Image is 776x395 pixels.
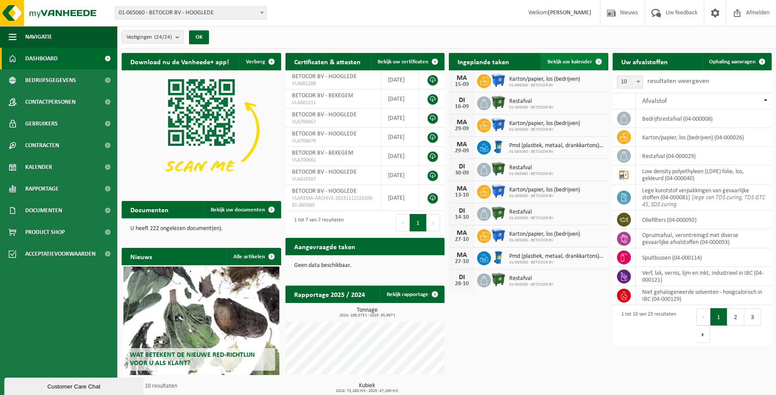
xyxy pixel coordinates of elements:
span: Gebruikers [25,113,58,135]
div: 30-09 [453,170,471,176]
a: Wat betekent de nieuwe RED-richtlijn voor u als klant? [123,267,279,375]
span: Karton/papier, los (bedrijven) [509,76,580,83]
button: 3 [744,308,761,326]
img: WB-1100-HPE-BE-01 [491,117,506,132]
td: [DATE] [381,89,419,109]
div: MA [453,185,471,192]
button: 2 [727,308,744,326]
div: MA [453,252,471,259]
button: OK [189,30,209,44]
span: 01-065060 - BETOCOR BV - HOOGLEDE [115,7,266,19]
button: Previous [696,308,710,326]
span: 01-065060 - BETOCOR BV [509,127,580,132]
div: 15-09 [453,82,471,88]
count: (24/24) [154,34,172,40]
h3: Kubiek [290,383,445,393]
td: oliefilters (04-000092) [636,211,772,229]
span: VLA700661 [292,157,375,164]
span: VLA706667 [292,118,375,125]
td: [DATE] [381,166,419,185]
iframe: chat widget [4,376,145,395]
td: spuitbussen (04-000114) [636,248,772,267]
i: lege van TDS curing, TDS GTC 45, SDS curing [642,194,765,208]
div: 1 tot 7 van 7 resultaten [290,213,344,232]
span: BETOCOR BV - HOOGLEDE [292,169,357,175]
span: Vestigingen [126,31,172,44]
button: 1 [410,214,427,231]
div: 14-10 [453,214,471,221]
div: MA [453,230,471,237]
span: 01-065060 - BETOCOR BV [509,260,604,265]
label: resultaten weergeven [647,78,709,85]
span: 01-065060 - BETOCOR BV [509,149,604,155]
td: [DATE] [381,185,419,211]
button: 1 [710,308,727,326]
h2: Documenten [122,201,177,218]
span: BETOCOR BV - HOOGLEDE [292,131,357,137]
h3: Tonnage [290,307,445,318]
img: WB-1100-HPE-GN-01 [491,161,506,176]
td: bedrijfsrestafval (04-000008) [636,109,772,128]
div: 16-09 [453,104,471,110]
div: DI [453,274,471,281]
span: Karton/papier, los (bedrijven) [509,120,580,127]
div: 29-09 [453,148,471,154]
span: Karton/papier, los (bedrijven) [509,231,580,238]
td: [DATE] [381,70,419,89]
span: BETOCOR BV - HOOGLEDE [292,188,357,194]
a: Bekijk uw documenten [204,201,280,218]
img: WB-1100-HPE-GN-01 [491,272,506,287]
span: Pmd (plastiek, metaal, drankkartons) (bedrijven) [509,253,604,260]
span: 01-065060 - BETOCOR BV - HOOGLEDE [115,7,267,20]
span: 10 [617,76,643,89]
span: VLA001211 [292,99,375,106]
td: opruimafval, verontreinigd met diverse gevaarlijke afvalstoffen (04-000093) [636,229,772,248]
td: [DATE] [381,147,419,166]
span: Pmd (plastiek, metaal, drankkartons) (bedrijven) [509,142,604,149]
span: VLA614507 [292,176,375,183]
span: BETOCOR BV - HOOGLEDE [292,73,357,80]
div: 13-10 [453,192,471,198]
a: Alle artikelen [226,248,280,265]
td: niet gehalogeneerde solventen - hoogcalorisch in IBC (04-000129) [636,286,772,305]
div: 29-09 [453,126,471,132]
img: WB-1100-HPE-BE-01 [491,228,506,243]
img: WB-1100-HPE-GN-01 [491,206,506,221]
button: Verberg [239,53,280,70]
span: 2024: 73,280 m3 - 2025: 47,260 m3 [290,389,445,393]
td: [DATE] [381,109,419,128]
span: Wat betekent de nieuwe RED-richtlijn voor u als klant? [130,352,255,367]
td: [DATE] [381,128,419,147]
button: Previous [396,214,410,231]
span: Bekijk uw certificaten [378,59,428,65]
h2: Certificaten & attesten [285,53,369,70]
span: Acceptatievoorwaarden [25,243,96,265]
img: WB-0240-HPE-BE-01 [491,139,506,154]
span: Dashboard [25,48,58,69]
span: Verberg [246,59,265,65]
span: VLA001208 [292,80,375,87]
span: 01-065060 - BETOCOR BV [509,282,554,287]
a: Bekijk uw certificaten [371,53,444,70]
span: VLAREMA-ARCHIVE-20131112133208-01-065060 [292,195,375,209]
a: Bekijk rapportage [380,286,444,303]
button: Vestigingen(24/24) [122,30,184,43]
span: 01-065060 - BETOCOR BV [509,83,580,88]
span: Product Shop [25,221,65,243]
span: Restafval [509,209,554,216]
span: Ophaling aanvragen [709,59,756,65]
div: 27-10 [453,237,471,243]
span: Restafval [509,165,554,171]
h2: Aangevraagde taken [285,238,364,255]
td: low density polyethyleen (LDPE) folie, los, gekleurd (04-000040) [636,165,772,184]
div: 1 tot 10 van 23 resultaten [617,307,676,344]
a: Ophaling aanvragen [702,53,771,70]
h2: Uw afvalstoffen [613,53,677,70]
div: 28-10 [453,281,471,287]
td: restafval (04-000029) [636,147,772,165]
span: BETOCOR BV - BEKEGEM [292,150,353,156]
img: WB-1100-HPE-BE-01 [491,73,506,88]
span: Documenten [25,200,62,221]
span: 2024: 109,573 t - 2025: 45,997 t [290,313,445,318]
p: Geen data beschikbaar. [294,263,436,269]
